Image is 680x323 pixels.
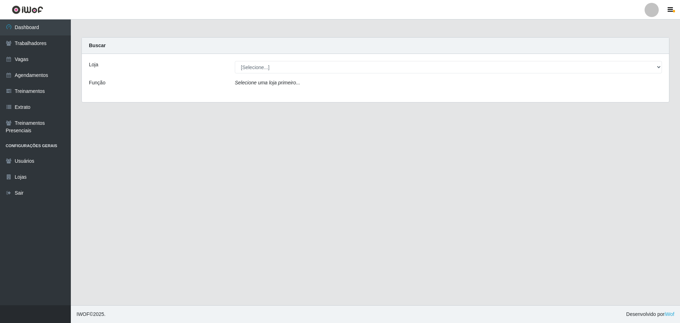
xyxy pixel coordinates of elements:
[76,311,106,318] span: © 2025 .
[235,80,300,85] i: Selecione uma loja primeiro...
[89,61,98,68] label: Loja
[664,311,674,317] a: iWof
[626,311,674,318] span: Desenvolvido por
[12,5,43,14] img: CoreUI Logo
[76,311,90,317] span: IWOF
[89,43,106,48] strong: Buscar
[89,79,106,87] label: Função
